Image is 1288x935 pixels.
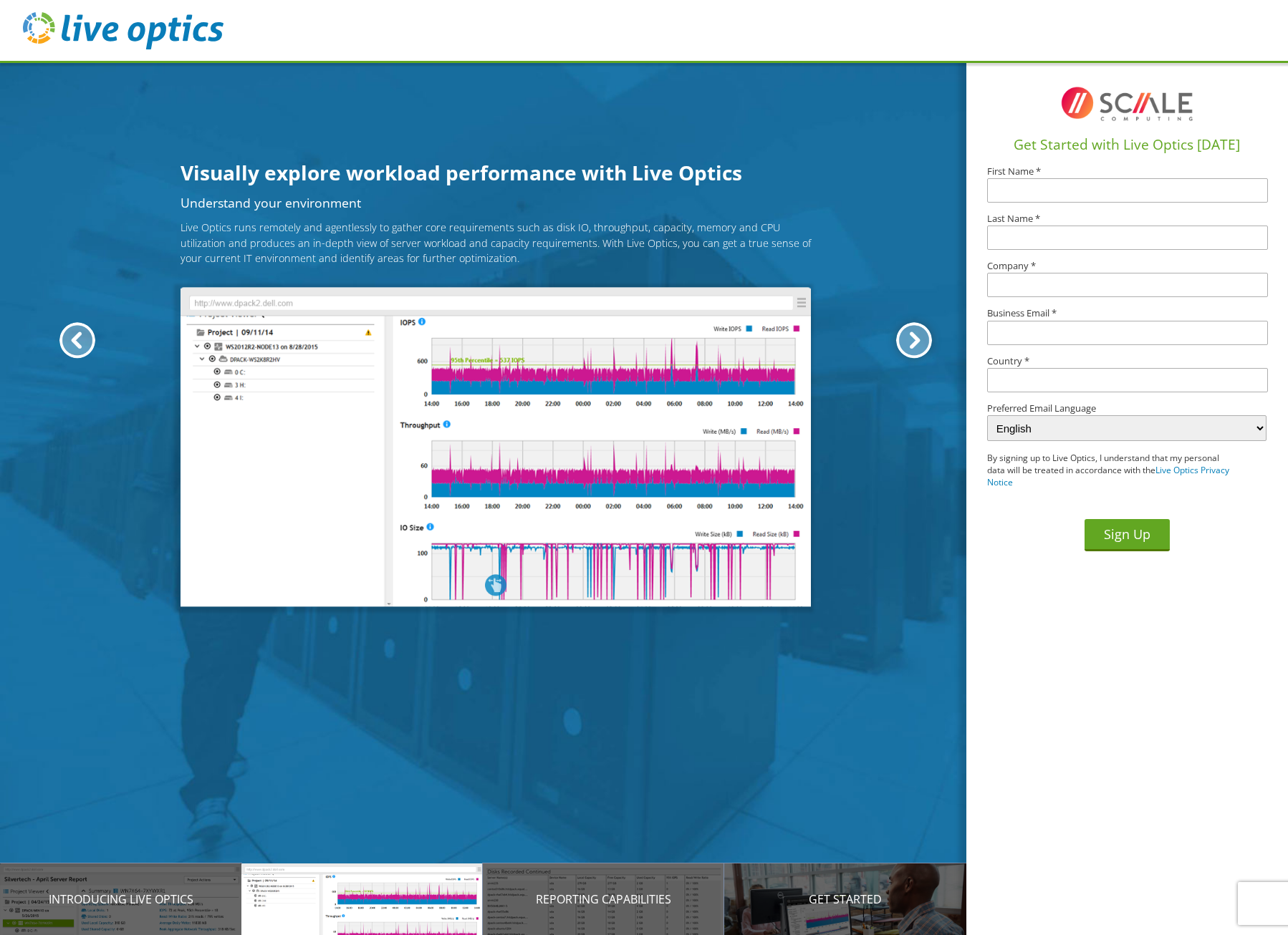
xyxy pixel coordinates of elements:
[987,464,1229,488] a: Live Optics Privacy Notice
[1085,519,1170,551] button: Sign Up
[181,287,811,606] img: Understand your environment
[724,891,966,908] p: Get Started
[181,198,811,210] h2: Understand your environment
[987,357,1267,366] label: Country *
[181,158,811,188] h1: Visually explore workload performance with Live Optics
[972,135,1283,155] h1: Get Started with Live Optics [DATE]
[483,891,724,908] p: Reporting Capabilities
[987,261,1267,271] label: Company *
[987,404,1267,413] label: Preferred Email Language
[987,214,1267,223] label: Last Name *
[987,167,1267,176] label: First Name *
[987,309,1267,318] label: Business Email *
[181,221,811,267] p: Live Optics runs remotely and agentlessly to gather core requirements such as disk IO, throughput...
[987,452,1239,488] p: By signing up to Live Optics, I understand that my personal data will be treated in accordance wi...
[1055,75,1198,132] img: I8TqFF2VWMAAAAASUVORK5CYII=
[23,12,224,49] img: live_optics_svg.svg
